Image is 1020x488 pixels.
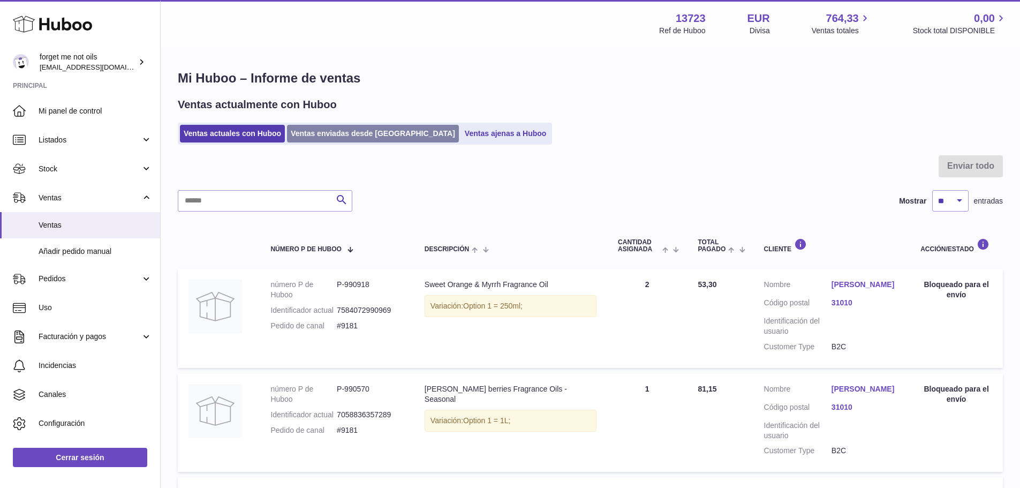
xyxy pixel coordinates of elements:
[188,280,242,333] img: no-photo.jpg
[39,332,141,342] span: Facturación y pagos
[812,26,871,36] span: Ventas totales
[425,246,469,253] span: Descripción
[974,196,1003,206] span: entradas
[826,11,859,26] span: 764,33
[39,135,141,145] span: Listados
[764,316,832,336] dt: Identificación del usuario
[832,446,899,456] dd: B2C
[337,321,403,331] dd: #9181
[39,193,141,203] span: Ventas
[39,246,152,257] span: Añadir pedido manual
[188,384,242,438] img: no-photo.jpg
[39,303,152,313] span: Uso
[607,269,687,367] td: 2
[39,361,152,371] span: Incidencias
[40,52,136,72] div: forget me not oils
[832,384,899,394] a: [PERSON_NAME]
[270,321,337,331] dt: Pedido de canal
[337,410,403,420] dd: 7058836357289
[180,125,285,142] a: Ventas actuales con Huboo
[270,280,337,300] dt: número P de Huboo
[178,70,1003,87] h1: Mi Huboo – Informe de ventas
[676,11,706,26] strong: 13723
[463,302,523,310] span: Option 1 = 250ml;
[698,385,716,393] span: 81,15
[607,373,687,472] td: 1
[39,164,141,174] span: Stock
[337,305,403,316] dd: 7584072990969
[39,418,152,429] span: Configuración
[659,26,705,36] div: Ref de Huboo
[270,410,337,420] dt: Identificador actual
[461,125,550,142] a: Ventas ajenas a Huboo
[747,11,770,26] strong: EUR
[463,416,510,425] span: Option 1 = 1L;
[764,238,900,253] div: Cliente
[425,280,596,290] div: Sweet Orange & Myrrh Fragrance Oil
[337,384,403,404] dd: P-990570
[698,239,726,253] span: Total pagado
[39,106,152,116] span: Mi panel de control
[39,389,152,400] span: Canales
[13,54,29,70] img: internalAdmin-13723@internal.huboo.com
[425,410,596,432] div: Variación:
[764,446,832,456] dt: Customer Type
[920,280,992,300] div: Bloqueado para el envío
[618,239,660,253] span: Cantidad ASIGNADA
[764,402,832,415] dt: Código postal
[920,384,992,404] div: Bloqueado para el envío
[832,298,899,308] a: 31010
[287,125,459,142] a: Ventas enviadas desde [GEOGRAPHIC_DATA]
[178,97,337,112] h2: Ventas actualmente con Huboo
[812,11,871,36] a: 764,33 Ventas totales
[913,26,1007,36] span: Stock total DISPONIBLE
[39,274,141,284] span: Pedidos
[899,196,926,206] label: Mostrar
[270,384,337,404] dt: número P de Huboo
[698,280,716,289] span: 53,30
[764,298,832,311] dt: Código postal
[764,421,832,441] dt: Identificación del usuario
[270,425,337,436] dt: Pedido de canal
[425,384,596,404] div: [PERSON_NAME] berries Fragrance Oils - Seasonal
[913,11,1007,36] a: 0,00 Stock total DISPONIBLE
[832,402,899,412] a: 31010
[750,26,770,36] div: Divisa
[40,63,157,71] span: [EMAIL_ADDRESS][DOMAIN_NAME]
[974,11,995,26] span: 0,00
[13,448,147,467] a: Cerrar sesión
[832,280,899,290] a: [PERSON_NAME]
[764,342,832,352] dt: Customer Type
[764,384,832,397] dt: Nombre
[39,220,152,230] span: Ventas
[337,280,403,300] dd: P-990918
[832,342,899,352] dd: B2C
[764,280,832,292] dt: Nombre
[920,238,992,253] div: Acción/Estado
[270,305,337,316] dt: Identificador actual
[425,295,596,317] div: Variación:
[270,246,341,253] span: número P de Huboo
[337,425,403,436] dd: #9181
